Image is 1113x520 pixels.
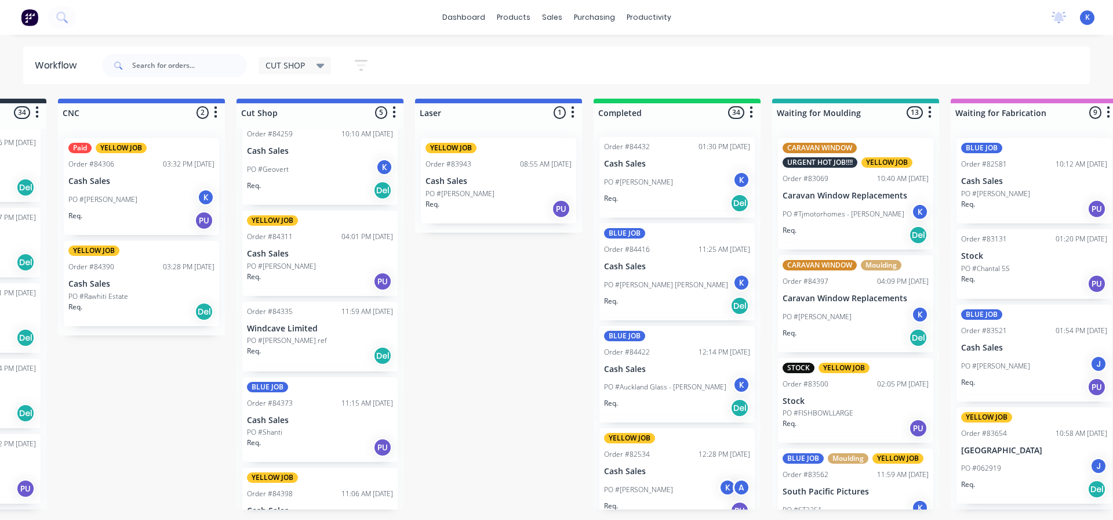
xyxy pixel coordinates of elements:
div: K [911,306,929,323]
div: 01:54 PM [DATE] [1056,326,1107,336]
div: Workflow [35,59,82,73]
div: sales [536,9,568,26]
p: Cash Sales [961,176,1107,186]
div: Del [373,346,392,365]
div: Del [730,297,749,315]
div: BLUE JOB [783,453,824,464]
div: Order #83521 [961,326,1007,336]
div: BLUE JOB [961,143,1002,153]
div: BLUE JOBOrder #8442212:14 PM [DATE]Cash SalesPO #Auckland Glass - [PERSON_NAME]KReq.Del [599,326,755,423]
div: Del [16,178,35,197]
div: Order #83500 [783,379,828,389]
div: 11:59 AM [DATE] [877,470,929,480]
div: Order #8425910:10 AM [DATE]Cash SalesPO #GeovertKReq.Del [242,108,398,205]
p: PO #[PERSON_NAME] [783,312,852,322]
div: 04:01 PM [DATE] [341,232,393,242]
div: K [719,479,736,496]
div: PU [1087,378,1106,396]
p: Cash Sales [68,279,214,289]
p: Req. [961,274,975,284]
div: CARAVAN WINDOWURGENT HOT JOB!!!!YELLOW JOBOrder #8306910:40 AM [DATE]Caravan Window ReplacementsP... [778,138,933,250]
div: 03:32 PM [DATE] [163,159,214,169]
div: A [733,479,750,496]
div: Paid [68,143,92,153]
div: Del [909,328,927,347]
div: CARAVAN WINDOW [783,143,857,153]
div: YELLOW JOB [247,472,298,483]
div: J [1090,457,1107,475]
div: Order #82581 [961,159,1007,169]
p: Req. [783,225,796,236]
div: K [733,376,750,393]
div: purchasing [568,9,621,26]
div: YELLOW JOB [819,363,870,373]
p: PO #Tjmotorhomes - [PERSON_NAME] [783,209,904,219]
div: 10:40 AM [DATE] [877,174,929,184]
div: J [1090,355,1107,373]
p: PO #Shanti [247,427,282,438]
div: CARAVAN WINDOW [783,260,857,270]
p: Caravan Window Replacements [783,191,929,201]
div: Del [730,399,749,417]
div: 01:20 PM [DATE] [1056,234,1107,244]
div: BLUE JOBOrder #8437311:15 AM [DATE]Cash SalesPO #ShantiReq.PU [242,377,398,463]
p: Req. [247,272,261,282]
p: Req. [961,199,975,210]
p: PO #Geovert [247,164,289,175]
div: Order #82534 [604,449,650,460]
div: 12:14 PM [DATE] [699,347,750,358]
p: PO #Chantal 5S [961,263,1010,274]
div: 10:58 AM [DATE] [1056,428,1107,439]
p: Req. [783,328,796,338]
div: Moulding [828,453,868,464]
div: YELLOW JOBOrder #8394308:55 AM [DATE]Cash SalesPO #[PERSON_NAME]Req.PU [421,138,576,223]
div: 08:55 AM [DATE] [520,159,572,169]
p: Req. [247,438,261,448]
input: Search for orders... [132,54,247,77]
div: Order #84311 [247,232,293,242]
div: products [491,9,536,26]
div: URGENT HOT JOB!!!! [783,157,857,168]
div: 11:59 AM [DATE] [341,306,393,317]
div: BLUE JOB [247,382,288,392]
div: 11:25 AM [DATE] [699,244,750,255]
div: Order #84335 [247,306,293,317]
div: YELLOW JOB [96,143,147,153]
div: YELLOW JOB [604,433,655,443]
a: dashboard [437,9,491,26]
div: BLUE JOBOrder #8441611:25 AM [DATE]Cash SalesPO #[PERSON_NAME] [PERSON_NAME]KReq.Del [599,223,755,320]
div: Order #84390 [68,262,114,272]
p: PO #[PERSON_NAME] ref [247,335,327,346]
p: Cash Sales [604,262,750,272]
div: PU [16,479,35,498]
p: PO #[PERSON_NAME] [68,194,137,205]
div: PU [1087,200,1106,218]
div: productivity [621,9,677,26]
div: Del [16,253,35,272]
p: South Pacific Pictures [783,487,929,497]
div: BLUE JOB [961,309,1002,320]
div: YELLOW JOB [425,143,477,153]
div: Order #84373 [247,398,293,409]
p: Cash Sales [961,343,1107,353]
div: YELLOW JOBOrder #8439003:28 PM [DATE]Cash SalesPO #Rawhiti EstateReq.Del [64,241,219,326]
div: PaidYELLOW JOBOrder #8430603:32 PM [DATE]Cash SalesPO #[PERSON_NAME]KReq.PU [64,138,219,235]
p: Req. [68,302,82,312]
div: Order #83562 [783,470,828,480]
div: YELLOW JOB [861,157,912,168]
div: Order #8313101:20 PM [DATE]StockPO #Chantal 5SReq.PU [956,229,1112,299]
p: Cash Sales [604,159,750,169]
p: PO #[PERSON_NAME] [247,261,316,272]
div: Order #84416 [604,244,650,255]
div: Del [1087,480,1106,499]
div: PU [909,419,927,438]
div: BLUE JOBOrder #8258110:12 AM [DATE]Cash SalesPO #[PERSON_NAME]Req.PU [956,138,1112,223]
div: 11:06 AM [DATE] [341,489,393,499]
div: Del [730,194,749,212]
div: Del [195,302,213,321]
p: Stock [961,251,1107,261]
div: K [733,274,750,291]
p: Req. [247,346,261,356]
div: K [733,171,750,189]
div: Order #83943 [425,159,471,169]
